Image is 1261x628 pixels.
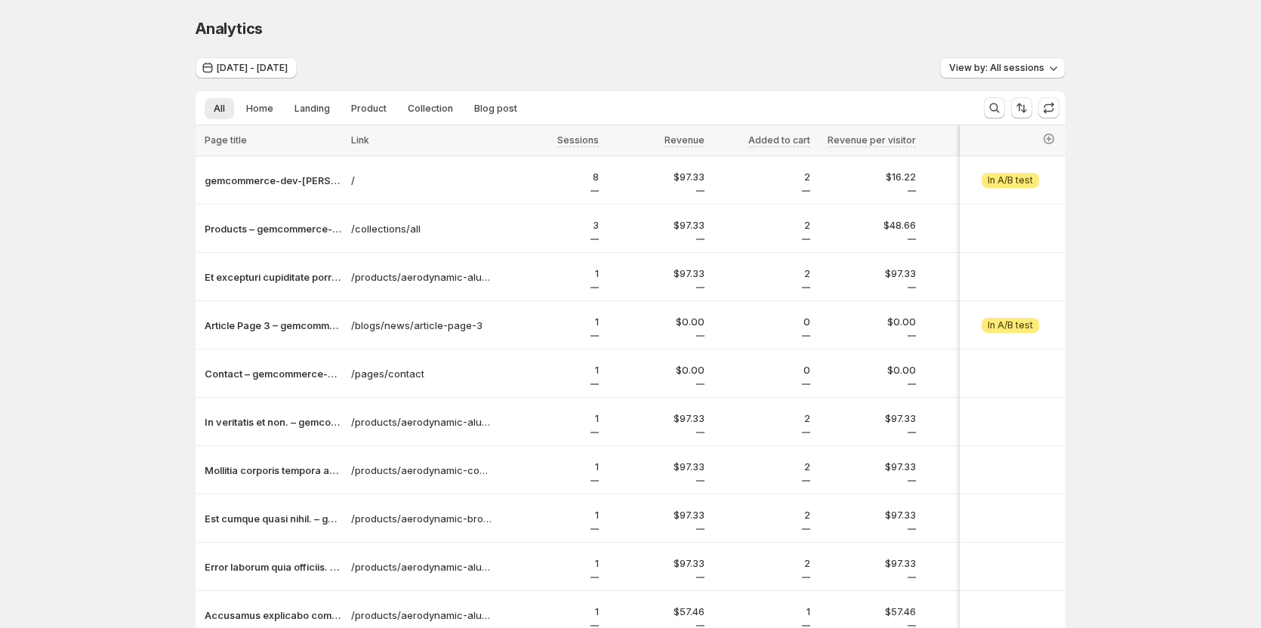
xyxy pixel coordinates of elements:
p: 1 [925,459,1022,474]
p: /products/aerodynamic-aluminum-bench [351,414,493,429]
span: Link [351,134,369,146]
button: Est cumque quasi nihil. – gemcommerce-dev-Tanya [205,511,342,526]
p: $97.33 [608,411,704,426]
p: $97.33 [819,507,916,522]
a: /pages/contact [351,366,493,381]
p: $48.66 [819,217,916,232]
span: Revenue [664,134,704,146]
a: /products/aerodynamic-aluminum-clock [351,269,493,285]
span: In A/B test [988,319,1033,331]
p: 1 [925,411,1022,426]
p: 1 [502,556,599,571]
p: 1 [502,604,599,619]
p: 0 [714,314,810,329]
p: $97.33 [608,266,704,281]
span: Revenue per visitor [828,134,916,146]
a: /products/aerodynamic-concrete-car [351,463,493,478]
span: All [214,103,225,115]
p: 1 [925,604,1022,619]
p: $97.33 [819,266,916,281]
p: $57.46 [608,604,704,619]
button: Accusamus explicabo commodi sit. – gemcommerce-dev-Tanya [205,608,342,623]
a: /products/aerodynamic-aluminum-coat [351,608,493,623]
p: 2 [714,556,810,571]
p: 1 [502,314,599,329]
p: 1 [502,362,599,377]
p: $97.33 [819,556,916,571]
p: $97.33 [819,459,916,474]
span: Product [351,103,387,115]
p: 0 [925,314,1022,329]
p: 1 [925,217,1022,232]
p: 2 [714,411,810,426]
p: $97.33 [608,169,704,184]
p: $0.00 [819,314,916,329]
button: Mollitia corporis tempora aut. – gemcommerce-dev-Tanya [205,463,342,478]
p: 2 [714,459,810,474]
p: 2 [714,266,810,281]
p: $57.46 [819,604,916,619]
p: /collections/all [351,221,493,236]
p: 0 [714,362,810,377]
p: 2 [714,217,810,232]
button: Search and filter results [984,97,1005,119]
span: Page title [205,134,247,146]
p: $97.33 [608,217,704,232]
p: $97.33 [608,459,704,474]
p: 1 [502,266,599,281]
a: /products/aerodynamic-bronze-computer [351,511,493,526]
button: Article Page 3 – gemcommerce-[PERSON_NAME] [205,318,342,333]
p: 1 [925,266,1022,281]
span: [DATE] - [DATE] [217,62,288,74]
span: Collection [408,103,453,115]
p: $97.33 [608,507,704,522]
p: 1 [925,169,1022,184]
p: 1 [714,604,810,619]
button: Error laborum quia officiis. – gemcommerce-dev-Tanya [205,559,342,574]
p: $0.00 [819,362,916,377]
p: $0.00 [608,314,704,329]
span: Sessions [557,134,599,146]
p: 1 [925,507,1022,522]
a: / [351,173,493,188]
button: Sort the results [1011,97,1032,119]
p: 3 [502,217,599,232]
span: View by: All sessions [949,62,1044,74]
p: 1 [502,411,599,426]
span: Landing [294,103,330,115]
a: /blogs/news/article-page-3 [351,318,493,333]
p: 1 [925,556,1022,571]
button: In veritatis et non. – gemcommerce-dev-[PERSON_NAME] [205,414,342,429]
button: [DATE] - [DATE] [196,57,297,78]
p: $97.33 [608,556,704,571]
p: 2 [714,507,810,522]
p: 8 [502,169,599,184]
span: In A/B test [988,174,1033,186]
button: Contact – gemcommerce-dev-[PERSON_NAME] [205,366,342,381]
p: 1 [502,459,599,474]
button: Products – gemcommerce-dev-[PERSON_NAME] [205,221,342,236]
p: $97.33 [819,411,916,426]
span: Home [246,103,273,115]
p: 0 [925,362,1022,377]
p: 1 [502,507,599,522]
p: $16.22 [819,169,916,184]
p: gemcommerce-dev-[PERSON_NAME] [205,173,342,188]
button: Et excepturi cupiditate porro. – gemcommerce-dev-[PERSON_NAME] [205,269,342,285]
p: 2 [714,169,810,184]
span: Blog post [474,103,517,115]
